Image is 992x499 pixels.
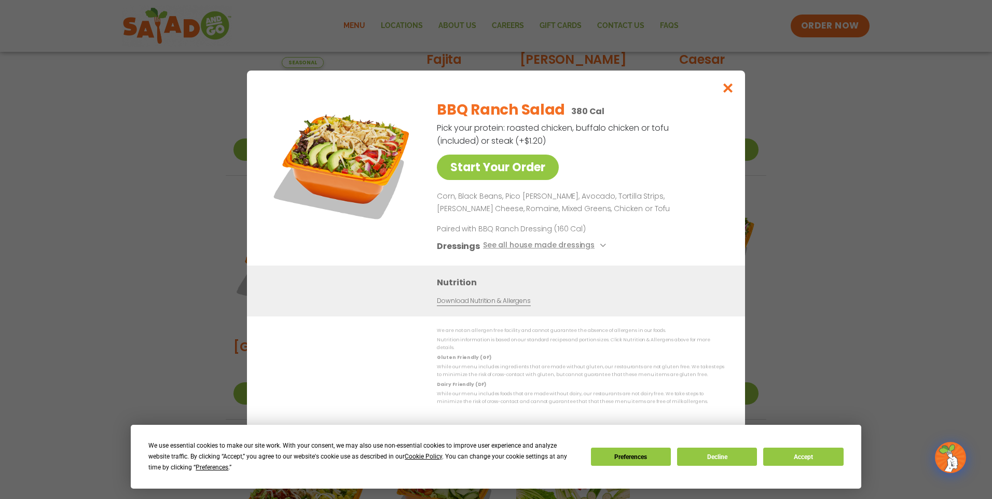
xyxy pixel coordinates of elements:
[483,240,609,253] button: See all house made dressings
[437,381,486,387] strong: Dairy Friendly (DF)
[437,121,670,147] p: Pick your protein: roasted chicken, buffalo chicken or tofu (included) or steak (+$1.20)
[591,448,671,466] button: Preferences
[148,440,578,473] div: We use essential cookies to make our site work. With your consent, we may also use non-essential ...
[936,443,965,472] img: wpChatIcon
[270,91,416,237] img: Featured product photo for BBQ Ranch Salad
[437,390,724,406] p: While our menu includes foods that are made without dairy, our restaurants are not dairy free. We...
[437,296,530,306] a: Download Nutrition & Allergens
[437,240,480,253] h3: Dressings
[437,224,629,234] p: Paired with BBQ Ranch Dressing (160 Cal)
[571,105,604,118] p: 380 Cal
[437,99,565,121] h2: BBQ Ranch Salad
[196,464,228,471] span: Preferences
[437,190,720,215] p: Corn, Black Beans, Pico [PERSON_NAME], Avocado, Tortilla Strips, [PERSON_NAME] Cheese, Romaine, M...
[437,155,559,180] a: Start Your Order
[131,425,861,489] div: Cookie Consent Prompt
[437,336,724,352] p: Nutrition information is based on our standard recipes and portion sizes. Click Nutrition & Aller...
[437,276,729,289] h3: Nutrition
[437,354,491,361] strong: Gluten Friendly (GF)
[437,363,724,379] p: While our menu includes ingredients that are made without gluten, our restaurants are not gluten ...
[437,327,724,335] p: We are not an allergen free facility and cannot guarantee the absence of allergens in our foods.
[405,453,442,460] span: Cookie Policy
[677,448,757,466] button: Decline
[763,448,843,466] button: Accept
[711,71,745,105] button: Close modal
